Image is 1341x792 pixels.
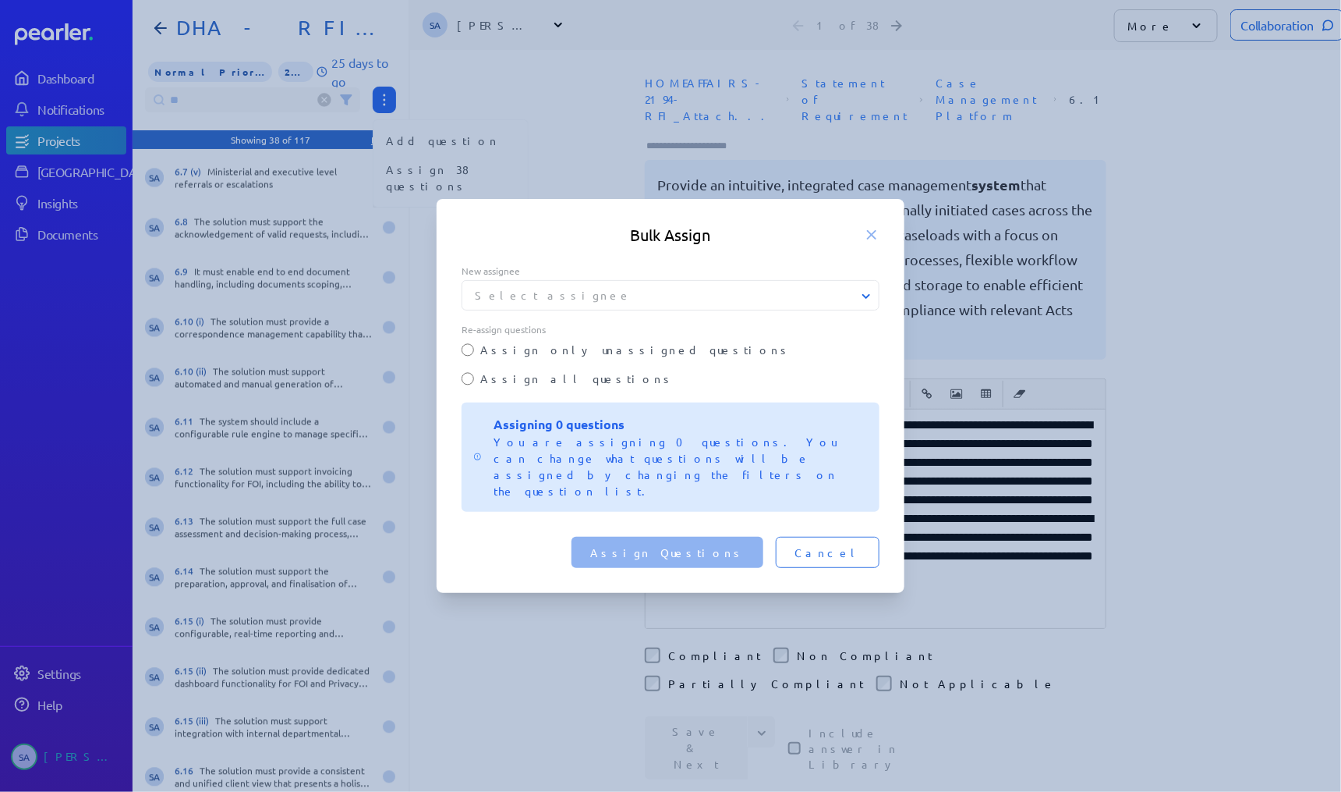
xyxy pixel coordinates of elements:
[571,537,763,568] button: Assign Questions
[462,265,520,277] span: New assignee
[480,342,879,358] label: Assign only unassigned questions
[494,434,867,499] p: You are assigning 0 questions. You can change what questions will be assigned by changing the fil...
[590,545,745,560] span: Assign Questions
[480,371,879,387] label: Assign all questions
[462,287,880,304] button: Select assignee
[794,545,861,560] span: Cancel
[462,224,879,246] h5: Bulk Assign
[462,323,546,336] span: Re-assign questions
[776,537,879,568] button: Cancel
[494,415,867,434] p: Assigning 0 questions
